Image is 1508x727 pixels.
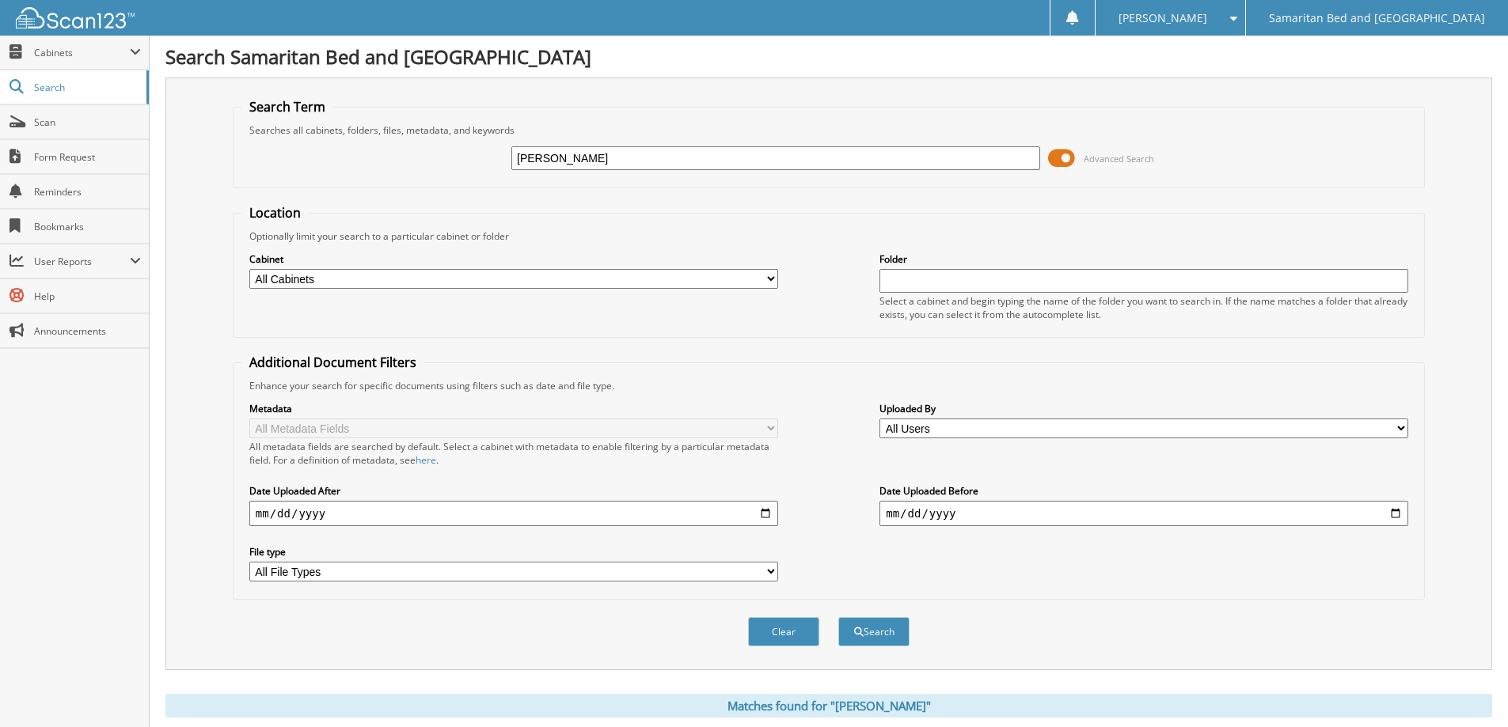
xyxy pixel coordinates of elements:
[249,545,778,559] label: File type
[1269,13,1485,23] span: Samaritan Bed and [GEOGRAPHIC_DATA]
[241,354,424,371] legend: Additional Document Filters
[838,617,910,646] button: Search
[1119,13,1207,23] span: [PERSON_NAME]
[241,123,1416,137] div: Searches all cabinets, folders, files, metadata, and keywords
[879,294,1408,321] div: Select a cabinet and begin typing the name of the folder you want to search in. If the name match...
[879,402,1408,415] label: Uploaded By
[34,324,141,338] span: Announcements
[241,229,1416,243] div: Optionally limit your search to a particular cabinet or folder
[249,440,778,467] div: All metadata fields are searched by default. Select a cabinet with metadata to enable filtering b...
[241,204,309,222] legend: Location
[748,617,819,646] button: Clear
[16,7,135,28] img: scan123-logo-white.svg
[249,484,778,498] label: Date Uploaded After
[879,252,1408,266] label: Folder
[34,81,139,94] span: Search
[165,44,1492,70] h1: Search Samaritan Bed and [GEOGRAPHIC_DATA]
[34,255,130,268] span: User Reports
[249,402,778,415] label: Metadata
[416,453,436,467] a: here
[249,252,778,266] label: Cabinet
[34,115,141,129] span: Scan
[241,379,1416,392] div: Enhance your search for specific documents using filters such as date and file type.
[879,484,1408,498] label: Date Uploaded Before
[1084,153,1154,165] span: Advanced Search
[165,694,1492,718] div: Matches found for "[PERSON_NAME]"
[249,501,778,526] input: start
[34,220,141,233] span: Bookmarks
[34,46,130,59] span: Cabinets
[241,98,333,115] legend: Search Term
[34,185,141,199] span: Reminders
[34,150,141,164] span: Form Request
[879,501,1408,526] input: end
[34,290,141,303] span: Help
